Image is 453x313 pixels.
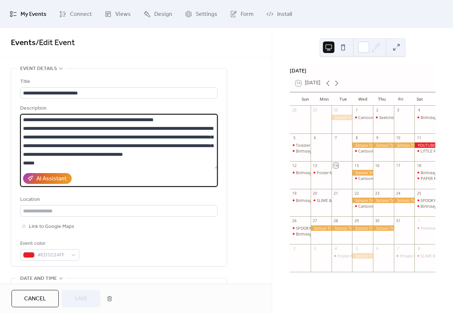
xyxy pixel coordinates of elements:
[352,115,373,120] div: Cartooning Workshop 4:30-6:00pm
[417,163,422,168] div: 18
[333,246,338,251] div: 4
[290,198,311,203] div: Birthday 3:30-5:30pm
[394,198,415,203] div: School Trip 10am-12pm
[23,173,72,184] button: AI Assistant
[358,115,423,120] div: Cartooning Workshop 4:30-6:00pm
[333,219,338,224] div: 28
[154,9,172,20] span: Design
[138,3,178,25] a: Design
[414,198,435,203] div: SPOOKY SLIME & PRINTMAKING 10:30am-12:00pm
[352,148,373,154] div: Cartooning Workshop 4:30-6:00pm
[292,108,297,113] div: 28
[292,163,297,168] div: 12
[11,35,36,51] a: Events
[338,253,418,259] div: Poster-Making Workshop 10:30am-12:00pm
[290,142,311,148] div: Toddler Workshop 9:30-11:00am
[375,108,380,113] div: 2
[20,274,57,283] span: Date and time
[225,3,259,25] a: Form
[179,3,223,25] a: Settings
[421,115,449,120] div: Birthday 1-3pm
[352,176,373,181] div: Cartooning Workshop 4:30-6:00pm
[36,175,67,183] div: AI Assistant
[414,253,435,259] div: SLIME WORKSHOP 3:30-5:00pm
[29,222,74,231] span: Link to Google Maps
[290,170,311,175] div: Birthday 3:30-5:30pm
[373,142,394,148] div: School Trip 10am-12pm
[332,115,352,120] div: School Trip 10am-12pm
[261,3,297,25] a: Install
[311,225,332,231] div: School Trip 10am-12pm
[296,231,335,237] div: Birthday 3:00-5:00pm
[414,142,435,148] div: YOUTUBE LIVE 9:30am
[375,191,380,196] div: 23
[353,92,372,106] div: Wed
[333,108,338,113] div: 30
[12,290,59,307] button: Cancel
[394,253,415,259] div: Private Event 6:00-8:00pm
[312,108,317,113] div: 29
[352,170,373,175] div: School Trip 10am-12pm
[99,3,136,25] a: Views
[333,135,338,140] div: 7
[292,246,297,251] div: 2
[311,198,332,203] div: SLIME & ART 10:30am-12:00pm
[414,170,435,175] div: Birthday 11-1pm
[373,225,394,231] div: School Trip 10am-12pm
[417,246,422,251] div: 8
[4,3,52,25] a: My Events
[414,225,435,231] div: Printmaking Workshop 10:30am-12:00pm
[417,135,422,140] div: 11
[352,142,373,148] div: School Trip 10am-12pm
[317,170,387,175] div: Poster-Making Workshop 4:00-6:00pm
[417,219,422,224] div: 1
[354,219,359,224] div: 29
[115,9,131,20] span: Views
[396,246,401,251] div: 7
[396,135,401,140] div: 10
[312,191,317,196] div: 20
[332,253,352,259] div: Poster-Making Workshop 10:30am-12:00pm
[292,219,297,224] div: 26
[352,225,373,231] div: School Trip 10am-12pm
[375,135,380,140] div: 9
[417,191,422,196] div: 25
[20,239,78,248] div: Event color
[20,195,216,204] div: Location
[375,219,380,224] div: 30
[373,115,394,120] div: Sketchbook Making Workshop 10:30am-12:30pm
[394,142,415,148] div: School Trip 10am-12pm
[373,198,394,203] div: School Trip 10am-12pm
[54,3,97,25] a: Connect
[296,170,335,175] div: Birthday 3:30-5:30pm
[391,92,410,106] div: Fri
[312,219,317,224] div: 27
[296,225,378,231] div: SPOOKY TODDLER WORKSHOP 9:30-11:00am
[375,163,380,168] div: 16
[312,135,317,140] div: 6
[354,163,359,168] div: 15
[421,170,451,175] div: Birthday 11-1pm
[358,148,423,154] div: Cartooning Workshop 4:30-6:00pm
[37,251,68,260] span: #ED1C24FF
[410,92,430,106] div: Sat
[296,198,335,203] div: Birthday 3:30-5:30pm
[334,92,353,106] div: Tue
[317,198,374,203] div: SLIME & ART 10:30am-12:00pm
[290,225,311,231] div: SPOOKY TODDLER WORKSHOP 9:30-11:00am
[352,198,373,203] div: School Trip 10am-12pm
[414,115,435,120] div: Birthday 1-3pm
[312,246,317,251] div: 3
[332,225,352,231] div: School Trip 10am-12pm
[358,176,423,181] div: Cartooning Workshop 4:30-6:00pm
[333,163,338,168] div: 14
[296,92,315,106] div: Sun
[354,108,359,113] div: 1
[36,35,75,51] span: / Edit Event
[396,219,401,224] div: 31
[354,135,359,140] div: 8
[354,246,359,251] div: 5
[20,104,216,113] div: Description
[290,148,311,154] div: Birthday 2:30-4:30pm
